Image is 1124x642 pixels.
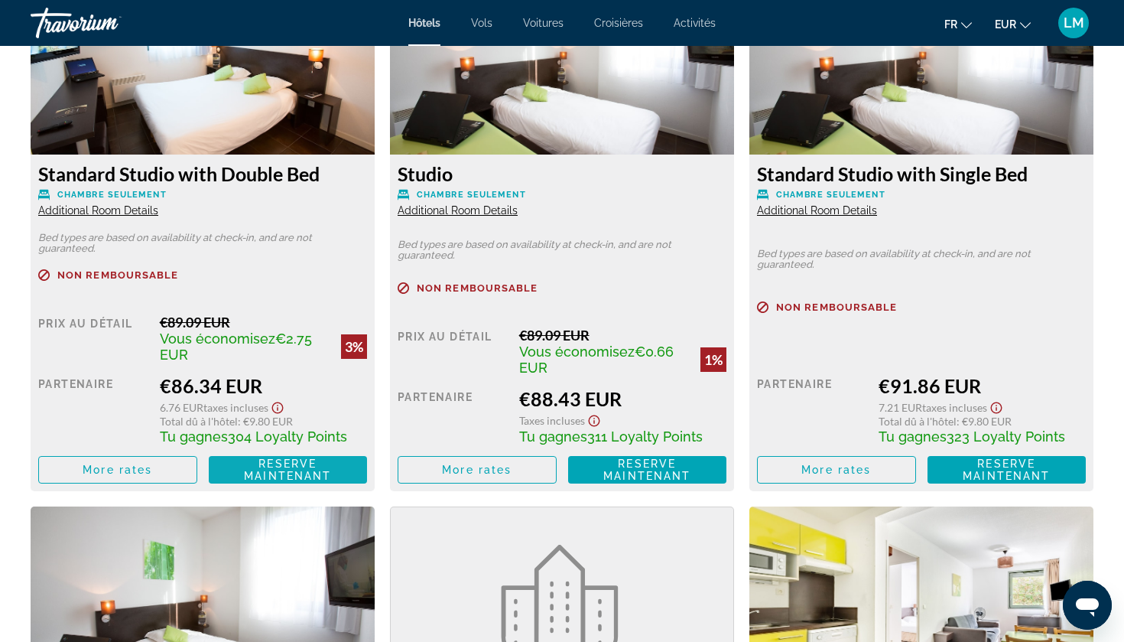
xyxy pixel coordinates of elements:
[38,314,148,363] div: Prix au détail
[160,415,367,428] div: : €9.80 EUR
[585,410,603,428] button: Show Taxes and Fees disclaimer
[398,327,508,376] div: Prix au détail
[927,456,1087,484] button: Reserve maintenant
[603,458,690,482] span: Reserve maintenant
[879,415,957,428] span: Total dû à l'hôtel
[757,204,877,217] span: Additional Room Details
[674,17,716,29] a: Activités
[341,334,367,359] div: 3%
[757,249,1086,270] p: Bed types are based on availability at check-in, and are not guaranteed.
[398,204,518,217] span: Additional Room Details
[471,17,492,29] a: Vols
[757,456,916,484] button: More rates
[31,3,184,43] a: Travorium
[38,456,197,484] button: More rates
[1064,15,1084,31] span: LM
[160,374,367,397] div: €86.34 EUR
[203,401,268,414] span: Taxes incluses
[398,240,726,261] p: Bed types are based on availability at check-in, and are not guaranteed.
[398,162,726,185] h3: Studio
[987,397,1005,415] button: Show Taxes and Fees disclaimer
[160,415,238,428] span: Total dû à l'hôtel
[57,190,167,200] span: Chambre seulement
[160,331,312,363] span: €2.75 EUR
[83,464,152,476] span: More rates
[398,456,557,484] button: More rates
[594,17,643,29] a: Croisières
[417,283,538,293] span: Non remboursable
[38,204,158,217] span: Additional Room Details
[38,374,148,445] div: Partenaire
[776,190,885,200] span: Chambre seulement
[879,401,922,414] span: 7.21 EUR
[57,270,179,280] span: Non remboursable
[523,17,564,29] a: Voitures
[947,429,1065,445] span: 323 Loyalty Points
[398,387,508,445] div: Partenaire
[1054,7,1093,39] button: User Menu
[519,327,726,344] div: €89.09 EUR
[879,429,947,445] span: Tu gagnes
[209,456,368,484] button: Reserve maintenant
[801,464,871,476] span: More rates
[995,18,1016,31] span: EUR
[568,456,727,484] button: Reserve maintenant
[1063,581,1112,630] iframe: Bouton de lancement de la fenêtre de messagerie
[879,415,1086,428] div: : €9.80 EUR
[160,314,367,331] div: €89.09 EUR
[757,162,1086,185] h3: Standard Studio with Single Bed
[922,401,987,414] span: Taxes incluses
[587,429,703,445] span: 311 Loyalty Points
[228,429,347,445] span: 304 Loyalty Points
[160,429,228,445] span: Tu gagnes
[417,190,526,200] span: Chambre seulement
[776,302,898,312] span: Non remboursable
[519,344,635,360] span: Vous économisez
[160,401,203,414] span: 6.76 EUR
[38,162,367,185] h3: Standard Studio with Double Bed
[519,414,585,427] span: Taxes incluses
[519,387,726,410] div: €88.43 EUR
[160,331,275,347] span: Vous économisez
[757,374,867,445] div: Partenaire
[519,429,587,445] span: Tu gagnes
[244,458,331,482] span: Reserve maintenant
[519,344,674,376] span: €0.66 EUR
[944,13,972,35] button: Change language
[442,464,512,476] span: More rates
[879,374,1086,397] div: €91.86 EUR
[268,397,287,415] button: Show Taxes and Fees disclaimer
[408,17,440,29] a: Hôtels
[944,18,957,31] span: fr
[38,233,367,254] p: Bed types are based on availability at check-in, and are not guaranteed.
[963,458,1050,482] span: Reserve maintenant
[995,13,1031,35] button: Change currency
[700,347,726,372] div: 1%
